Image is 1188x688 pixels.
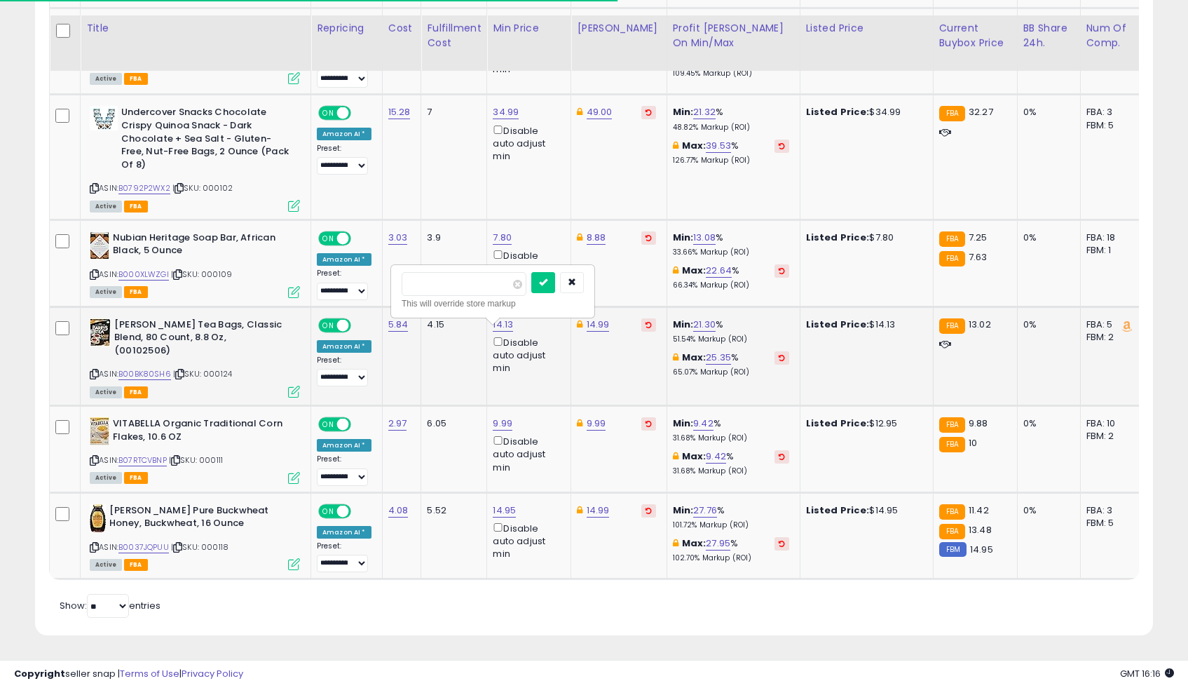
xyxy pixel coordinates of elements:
[90,504,300,569] div: ASIN:
[706,264,732,278] a: 22.64
[939,542,967,557] small: FBM
[939,524,965,539] small: FBA
[667,15,800,71] th: The percentage added to the cost of goods (COGS) that forms the calculator for Min & Max prices.
[388,504,409,518] a: 4.08
[14,667,65,680] strong: Copyright
[806,231,922,244] div: $7.80
[939,231,965,247] small: FBA
[939,504,965,520] small: FBA
[673,140,789,166] div: %
[673,452,678,461] i: This overrides the store level max markup for this listing
[90,73,122,85] span: All listings currently available for purchase on Amazon
[90,318,111,346] img: 514elopvk5L._SL40_.jpg
[86,21,305,36] div: Title
[349,505,371,517] span: OFF
[493,318,513,332] a: 14.13
[939,437,965,452] small: FBA
[969,523,992,537] span: 13.48
[682,139,706,152] b: Max:
[1023,417,1070,430] div: 0%
[673,106,789,132] div: %
[90,417,109,445] img: 51bzUAp0fTL._SL40_.jpg
[673,21,794,50] div: Profit [PERSON_NAME] on Min/Max
[1086,244,1133,257] div: FBM: 1
[402,297,584,311] div: This will override store markup
[90,106,300,210] div: ASIN:
[587,231,606,245] a: 8.88
[427,106,476,119] div: 7
[673,450,789,476] div: %
[124,386,148,398] span: FBA
[118,454,167,466] a: B07RTCVBNP
[673,105,694,119] b: Min:
[673,123,789,133] p: 48.82% Markup (ROI)
[320,505,337,517] span: ON
[388,417,407,431] a: 2.97
[493,123,560,163] div: Disable auto adjust min
[806,318,922,331] div: $14.13
[90,318,300,396] div: ASIN:
[388,318,409,332] a: 5.84
[1023,231,1070,244] div: 0%
[673,69,789,79] p: 109.45% Markup (ROI)
[806,504,870,517] b: Listed Price:
[427,417,476,430] div: 6.05
[317,269,371,300] div: Preset:
[349,232,371,244] span: OFF
[90,231,109,259] img: 51Z9E5OCRZL._SL40_.jpg
[779,453,785,460] i: Revert to store-level Max Markup
[806,231,870,244] b: Listed Price:
[172,182,233,194] span: | SKU: 000102
[970,543,993,556] span: 14.95
[388,105,411,119] a: 15.28
[317,21,376,36] div: Repricing
[682,537,706,550] b: Max:
[806,417,870,430] b: Listed Price:
[969,504,989,517] span: 11.42
[317,356,371,387] div: Preset:
[124,73,148,85] span: FBA
[124,201,148,213] span: FBA
[118,368,171,380] a: B00BK80SH6
[1086,517,1133,530] div: FBM: 5
[493,335,560,375] div: Disable auto adjust min
[427,318,476,331] div: 4.15
[171,541,228,553] span: | SKU: 000118
[124,286,148,298] span: FBA
[673,466,789,476] p: 31.68% Markup (ROI)
[673,264,789,290] div: %
[587,417,606,431] a: 9.99
[317,253,371,266] div: Amazon AI *
[349,419,371,431] span: OFF
[693,318,716,332] a: 21.30
[693,231,716,245] a: 13.08
[693,417,714,431] a: 9.42
[806,106,922,119] div: $34.99
[1086,119,1133,132] div: FBM: 5
[320,107,337,119] span: ON
[673,537,789,563] div: %
[120,667,179,680] a: Terms of Use
[427,504,476,517] div: 5.52
[706,450,726,464] a: 9.42
[673,335,789,344] p: 51.54% Markup (ROI)
[90,386,122,398] span: All listings currently available for purchase on Amazon
[1086,430,1133,443] div: FBM: 2
[493,504,516,518] a: 14.95
[939,21,1011,50] div: Current Buybox Price
[806,504,922,517] div: $14.95
[317,57,371,88] div: Preset:
[969,250,988,264] span: 7.63
[493,433,560,474] div: Disable auto adjust min
[1086,318,1133,331] div: FBA: 5
[124,472,148,484] span: FBA
[182,667,243,680] a: Privacy Policy
[169,454,223,466] span: | SKU: 000111
[121,106,292,175] b: Undercover Snacks Chocolate Crispy Quinoa Snack - Dark Chocolate + Sea Salt - Gluten-Free, Nut-Fr...
[493,21,565,36] div: Min Price
[320,319,337,331] span: ON
[577,419,582,428] i: This overrides the store level Dynamic Max Price for this listing
[673,417,694,430] b: Min:
[113,231,283,261] b: Nubian Heritage Soap Bar, African Black, 5 Ounce
[14,668,243,681] div: seller snap | |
